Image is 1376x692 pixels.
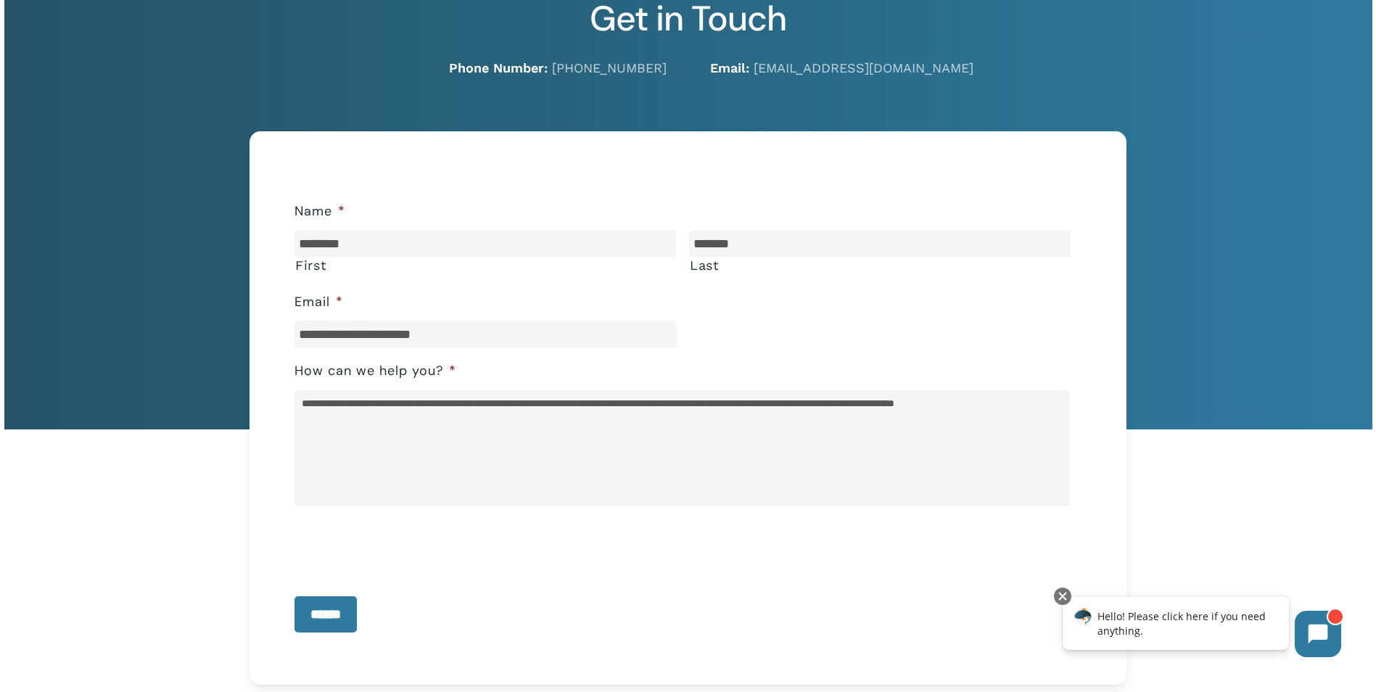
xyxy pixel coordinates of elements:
label: Last [690,258,1071,273]
strong: Email: [710,60,749,75]
strong: Phone Number: [449,60,548,75]
iframe: Chatbot [1047,585,1356,672]
label: How can we help you? [294,363,456,379]
label: First [295,258,676,273]
iframe: reCAPTCHA [294,516,515,573]
a: [EMAIL_ADDRESS][DOMAIN_NAME] [754,60,973,75]
a: [PHONE_NUMBER] [552,60,667,75]
label: Name [294,203,345,220]
label: Email [294,294,343,310]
